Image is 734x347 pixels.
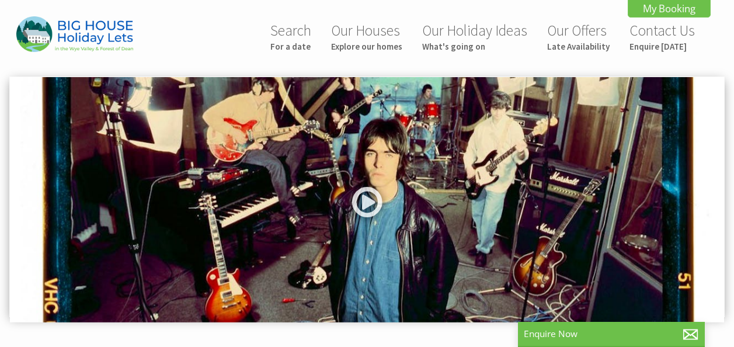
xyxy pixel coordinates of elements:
small: Explore our homes [331,41,402,52]
small: Late Availability [547,41,610,52]
a: Our OffersLate Availability [547,21,610,52]
p: Enquire Now [524,328,699,340]
a: Our Holiday IdeasWhat's going on [422,21,527,52]
img: Big House Holiday Lets [16,16,133,52]
a: Contact UsEnquire [DATE] [629,21,695,52]
small: What's going on [422,41,527,52]
small: Enquire [DATE] [629,41,695,52]
a: Our HousesExplore our homes [331,21,402,52]
a: SearchFor a date [270,21,311,52]
small: For a date [270,41,311,52]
